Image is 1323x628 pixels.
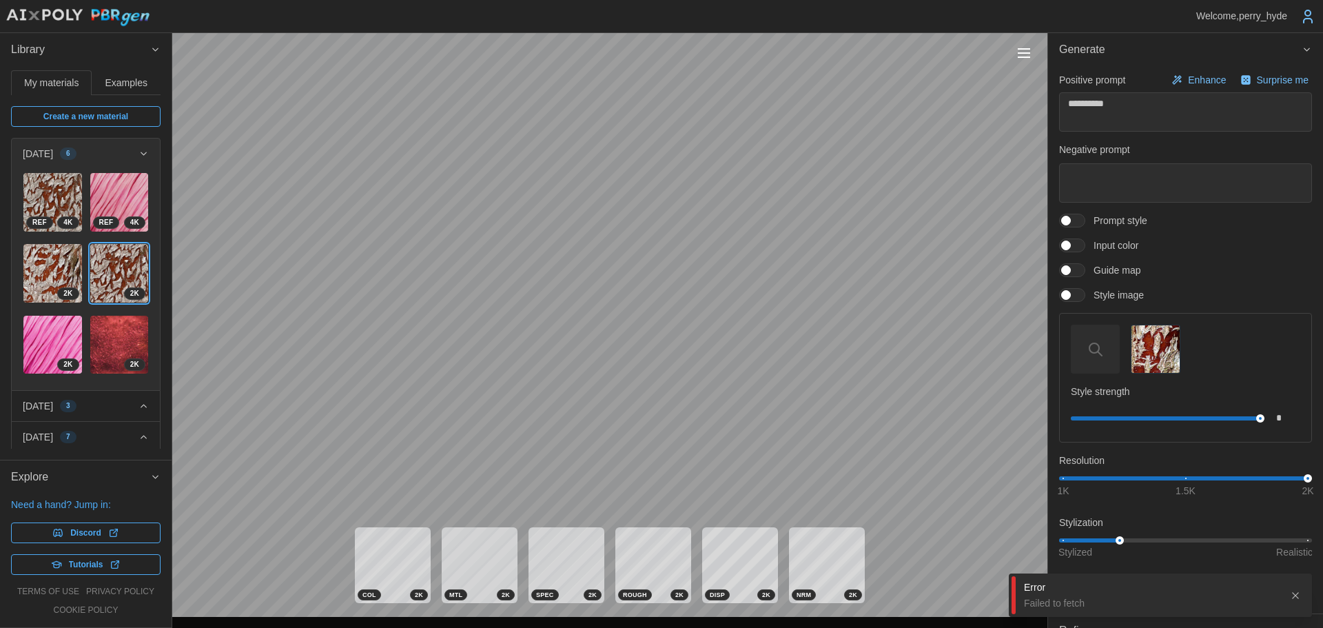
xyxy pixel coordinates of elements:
[1048,67,1323,614] div: Generate
[90,173,149,232] img: gODcT7uHXVY9nDfdcd29
[23,316,82,374] img: Vu4KGO2B7bAvmPamn2Po
[849,590,857,600] span: 2 K
[23,173,82,232] img: 8pGpWP5PK7rlFdc0KaKx
[1188,73,1229,87] p: Enhance
[70,523,101,543] span: Discord
[43,107,128,126] span: Create a new material
[17,586,79,598] a: terms of use
[415,590,423,600] span: 2 K
[1024,596,1279,610] div: Failed to fetch
[1085,288,1144,302] span: Style image
[130,359,139,370] span: 2 K
[675,590,684,600] span: 2 K
[86,586,154,598] a: privacy policy
[90,244,149,303] img: PwaVif0ESViuB0h8Iyvv
[130,217,139,228] span: 4 K
[23,172,83,232] a: 8pGpWP5PK7rlFdc0KaKx4KREF
[1237,70,1312,90] button: Surprise me
[1059,516,1312,529] p: Stylization
[23,430,53,444] p: [DATE]
[66,432,70,443] span: 7
[449,590,462,600] span: MTL
[1059,73,1125,87] p: Positive prompt
[1059,143,1312,156] p: Negative prompt
[105,78,147,88] span: Examples
[12,391,160,421] button: [DATE]3
[6,8,150,27] img: AIxPoly PBRgen
[63,217,72,228] span: 4 K
[63,359,72,370] span: 2 K
[23,315,83,375] a: Vu4KGO2B7bAvmPamn2Po2K
[12,139,160,169] button: [DATE]6
[588,590,597,600] span: 2 K
[66,148,70,159] span: 6
[11,554,161,575] a: Tutorials
[1131,325,1180,374] button: Style image
[762,590,770,600] span: 2 K
[710,590,725,600] span: DISP
[1085,214,1147,227] span: Prompt style
[11,523,161,543] a: Discord
[1071,385,1300,398] p: Style strength
[623,590,647,600] span: ROUGH
[130,288,139,299] span: 2 K
[90,315,150,375] a: diIoppNneSzX1eR1RzMr2K
[90,316,149,374] img: diIoppNneSzX1eR1RzMr
[12,169,160,390] div: [DATE]6
[23,243,83,303] a: VVqncKZVRnrJAyEmT1qy2K
[1168,70,1229,90] button: Enhance
[1085,263,1140,277] span: Guide map
[24,78,79,88] span: My materials
[23,399,53,413] p: [DATE]
[63,288,72,299] span: 2 K
[1048,33,1323,67] button: Generate
[1257,73,1311,87] p: Surprise me
[23,147,53,161] p: [DATE]
[362,590,376,600] span: COL
[1059,33,1302,67] span: Generate
[536,590,554,600] span: SPEC
[11,460,150,494] span: Explore
[69,555,103,574] span: Tutorials
[53,605,118,616] a: cookie policy
[1196,9,1287,23] p: Welcome, perry_hyde
[12,422,160,452] button: [DATE]7
[1131,325,1179,373] img: Style image
[23,244,82,303] img: VVqncKZVRnrJAyEmT1qy
[11,106,161,127] a: Create a new material
[11,33,150,67] span: Library
[1014,43,1034,63] button: Toggle viewport controls
[90,172,150,232] a: gODcT7uHXVY9nDfdcd294KREF
[11,498,161,511] p: Need a hand? Jump in:
[1059,454,1312,467] p: Resolution
[99,217,114,228] span: REF
[797,590,811,600] span: NRM
[66,401,70,412] span: 3
[90,243,150,303] a: PwaVif0ESViuB0h8Iyvv2K
[502,590,510,600] span: 2 K
[1024,580,1279,594] div: Error
[32,217,47,228] span: REF
[1085,239,1138,252] span: Input color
